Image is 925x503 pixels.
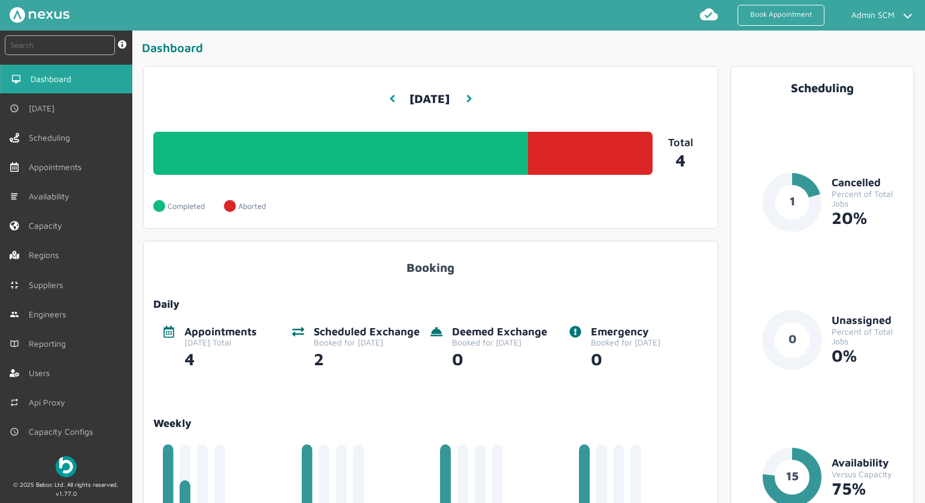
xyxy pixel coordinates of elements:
[29,280,68,290] span: Suppliers
[832,469,904,479] div: Versus Capacity
[832,314,904,327] div: Unassigned
[741,310,904,389] a: 0UnassignedPercent of Total Jobs0%
[741,81,904,95] div: Scheduling
[29,427,98,437] span: Capacity Configs
[452,347,547,369] div: 0
[10,162,19,172] img: appointments-left-menu.svg
[591,338,660,347] div: Booked for [DATE]
[11,74,21,84] img: md-desktop.svg
[786,469,799,483] text: 15
[5,35,115,55] input: Search by: Ref, PostCode, MPAN, MPRN, Account, Customer
[832,346,904,365] div: 0%
[29,133,75,143] span: Scheduling
[790,194,795,208] text: 1
[29,221,67,231] span: Capacity
[10,310,19,319] img: md-people.svg
[224,194,285,219] a: Aborted
[10,133,19,143] img: scheduling-left-menu.svg
[10,398,19,407] img: md-repeat.svg
[10,221,19,231] img: capacity-left-menu.svg
[153,417,708,430] a: Weekly
[10,427,19,437] img: md-time.svg
[184,338,257,347] div: [DATE] Total
[31,74,76,84] span: Dashboard
[184,326,257,338] div: Appointments
[452,326,547,338] div: Deemed Exchange
[314,338,420,347] div: Booked for [DATE]
[738,5,824,26] a: Book Appointment
[29,250,63,260] span: Regions
[238,202,266,211] p: Aborted
[591,347,660,369] div: 0
[10,250,19,260] img: regions.left-menu.svg
[29,368,54,378] span: Users
[410,83,450,116] h3: [DATE]
[832,177,904,189] div: Cancelled
[832,208,904,228] div: 20%
[653,149,708,170] a: 4
[314,347,420,369] div: 2
[29,398,70,407] span: Api Proxy
[832,479,904,498] div: 75%
[29,310,71,319] span: Engineers
[153,298,708,311] div: Daily
[168,202,205,211] p: Completed
[832,189,904,208] div: Percent of Total Jobs
[142,40,920,60] div: Dashboard
[591,326,660,338] div: Emergency
[153,194,224,219] a: Completed
[788,332,796,346] text: 0
[832,327,904,346] div: Percent of Total Jobs
[699,5,718,24] img: md-cloud-done.svg
[10,280,19,290] img: md-contract.svg
[10,104,19,113] img: md-time.svg
[184,347,257,369] div: 4
[29,192,74,201] span: Availability
[314,326,420,338] div: Scheduled Exchange
[452,338,547,347] div: Booked for [DATE]
[832,457,904,469] div: Availability
[153,251,708,274] div: Booking
[29,339,71,349] span: Reporting
[10,339,19,349] img: md-book.svg
[29,162,86,172] span: Appointments
[10,368,19,378] img: user-left-menu.svg
[741,172,904,251] a: 1CancelledPercent of Total Jobs20%
[653,137,708,149] p: Total
[56,456,77,477] img: Beboc Logo
[29,104,59,113] span: [DATE]
[10,7,69,23] img: Nexus
[10,192,19,201] img: md-list.svg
